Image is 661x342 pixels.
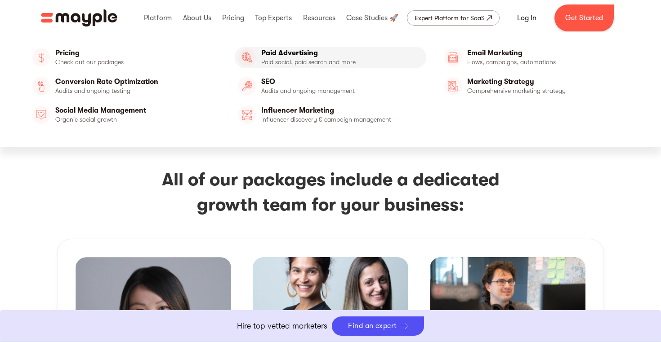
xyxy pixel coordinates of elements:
div: Top Experts [253,4,294,32]
img: Mayple logo [41,9,117,26]
a: Get Started [554,4,614,31]
h3: All of our packages include a dedicated growth team for your business: [57,167,604,217]
div: Platform [142,4,174,32]
div: About Us [181,4,214,32]
div: Find an expert [348,322,397,330]
iframe: Chat Widget [518,245,661,342]
p: Hire top vetted marketers [237,320,327,332]
div: Pricing [220,4,246,32]
a: home [41,9,117,26]
a: Log In [506,7,547,29]
div: Widget de chat [518,245,661,342]
div: Resources [301,4,338,32]
a: Expert Platform for SaaS [407,10,500,26]
div: Expert Platform for SaaS [415,13,485,23]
